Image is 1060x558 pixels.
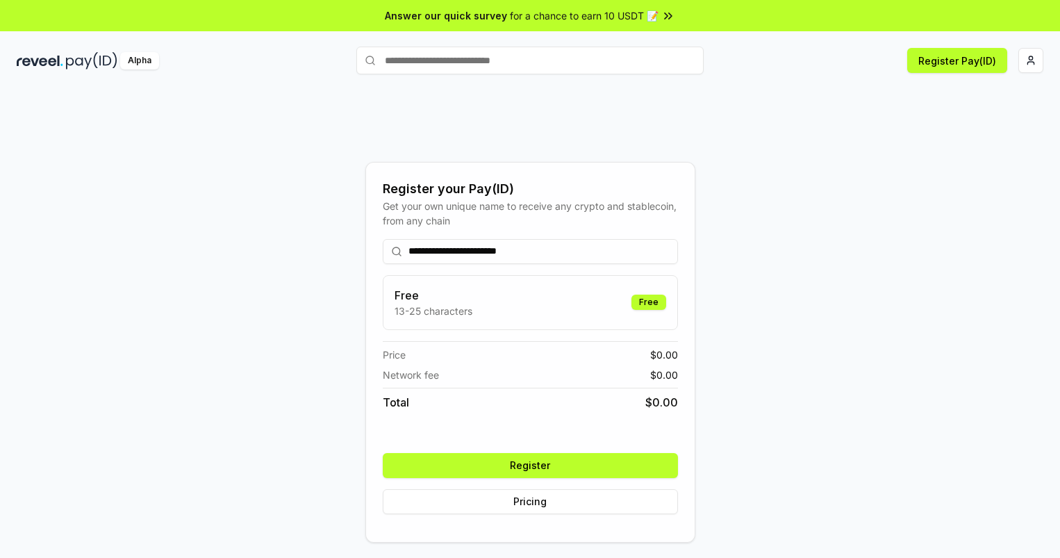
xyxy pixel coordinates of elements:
[385,8,507,23] span: Answer our quick survey
[383,453,678,478] button: Register
[907,48,1007,73] button: Register Pay(ID)
[383,179,678,199] div: Register your Pay(ID)
[383,368,439,382] span: Network fee
[120,52,159,69] div: Alpha
[650,368,678,382] span: $ 0.00
[383,199,678,228] div: Get your own unique name to receive any crypto and stablecoin, from any chain
[383,347,406,362] span: Price
[650,347,678,362] span: $ 0.00
[645,394,678,411] span: $ 0.00
[510,8,659,23] span: for a chance to earn 10 USDT 📝
[395,304,472,318] p: 13-25 characters
[631,295,666,310] div: Free
[383,489,678,514] button: Pricing
[66,52,117,69] img: pay_id
[395,287,472,304] h3: Free
[17,52,63,69] img: reveel_dark
[383,394,409,411] span: Total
